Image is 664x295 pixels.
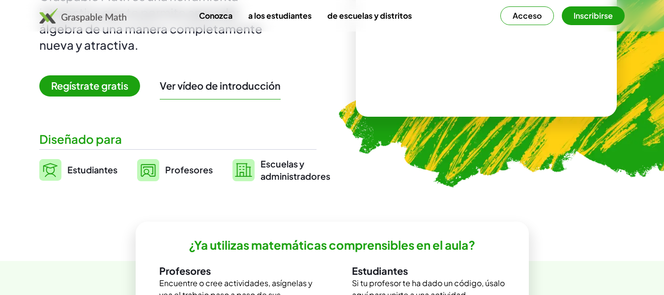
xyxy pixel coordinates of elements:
[165,164,213,175] font: Profesores
[137,159,159,181] img: svg%3e
[260,158,304,169] font: Escuelas y
[51,79,128,92] font: Regístrate gratis
[39,159,61,181] img: svg%3e
[319,6,420,25] a: de escuelas y distritos
[240,6,319,25] a: a los estudiantes
[232,159,255,181] img: svg%3e
[513,10,542,21] font: Acceso
[232,158,330,182] a: Escuelas yadministradores
[260,170,330,182] font: administradores
[137,158,213,182] a: Profesores
[159,264,211,277] font: Profesores
[199,10,232,21] font: Conozca
[327,10,412,21] font: de escuelas y distritos
[412,3,560,77] video: ¿Qué es esto? Es notación matemática dinámica. Esta notación desempeña un papel fundamental en có...
[189,237,475,252] font: ¿Ya utilizas matemáticas comprensibles en el aula?
[39,158,117,182] a: Estudiantes
[39,131,122,146] font: Diseñado para
[574,10,613,21] font: Inscribirse
[67,164,117,175] font: Estudiantes
[160,79,281,92] font: Ver vídeo de introducción
[160,79,281,92] button: Ver vídeo de introducción
[248,10,312,21] font: a los estudiantes
[191,6,240,25] a: Conozca
[562,6,625,25] button: Inscribirse
[500,6,554,25] button: Acceso
[352,264,408,277] font: Estudiantes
